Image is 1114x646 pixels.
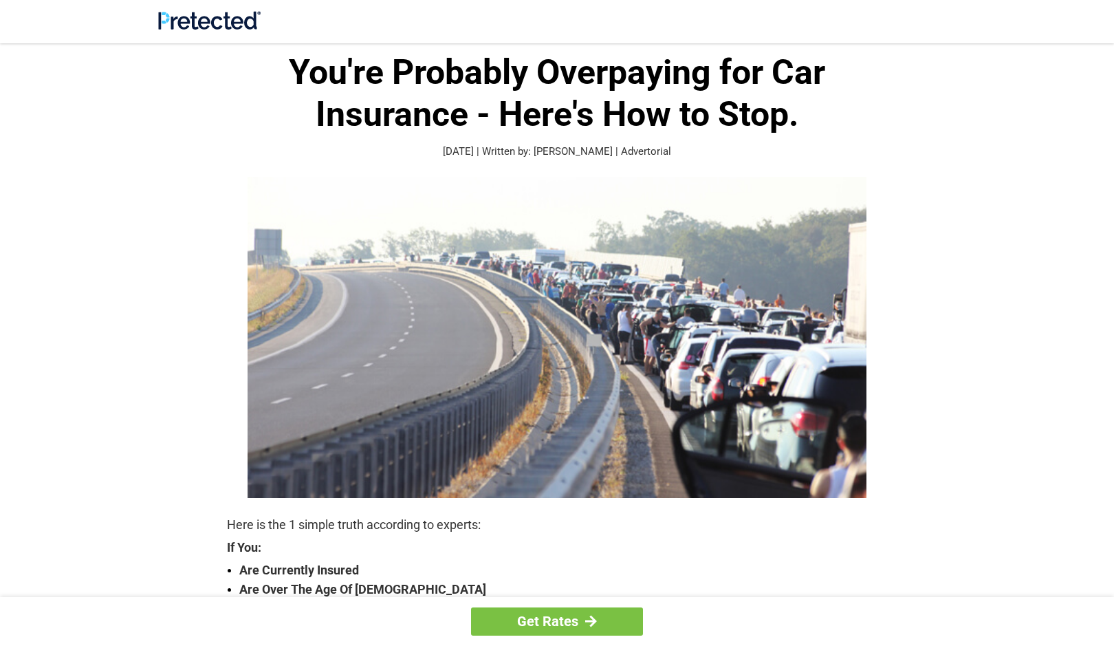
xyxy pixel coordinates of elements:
[239,580,887,599] strong: Are Over The Age Of [DEMOGRAPHIC_DATA]
[227,541,887,554] strong: If You:
[158,19,261,32] a: Site Logo
[227,144,887,160] p: [DATE] | Written by: [PERSON_NAME] | Advertorial
[471,607,643,636] a: Get Rates
[158,11,261,30] img: Site Logo
[227,52,887,136] h1: You're Probably Overpaying for Car Insurance - Here's How to Stop.
[239,561,887,580] strong: Are Currently Insured
[227,515,887,535] p: Here is the 1 simple truth according to experts:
